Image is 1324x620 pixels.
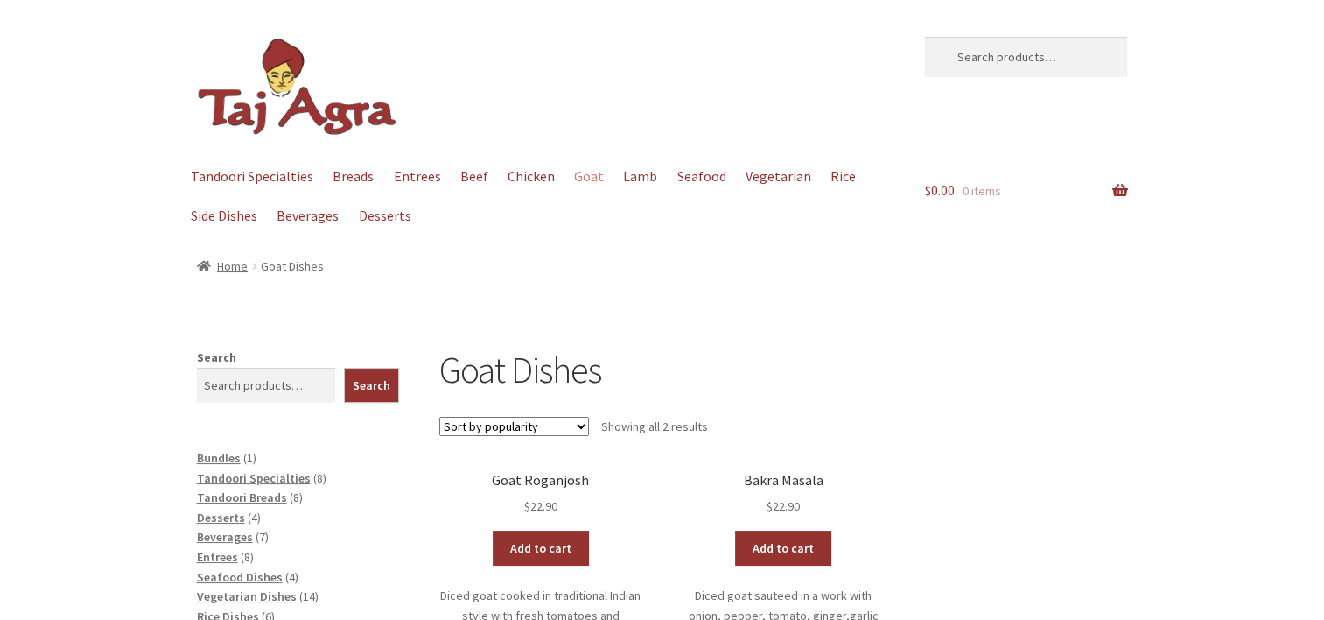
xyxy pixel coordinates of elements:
[197,258,249,274] a: Home
[183,196,266,236] a: Side Dishes
[524,498,530,514] span: $
[683,472,885,517] a: Bakra Masala $22.90
[439,472,641,489] h2: Goat Roganjosh
[251,510,257,525] span: 4
[197,569,283,585] a: Seafood Dishes
[737,157,819,196] a: Vegetarian
[197,549,238,565] a: Entrees
[822,157,864,196] a: Rice
[735,531,831,566] a: Add to cart: “Bakra Masala”
[962,183,1000,199] span: 0 items
[197,349,236,365] label: Search
[925,157,1127,225] a: $0.00 0 items
[493,531,589,566] a: Add to cart: “Goat Roganjosh”
[197,157,885,236] nav: Primary Navigation
[344,368,399,403] button: Search
[350,196,419,236] a: Desserts
[524,498,557,514] bdi: 22.90
[293,490,299,505] span: 8
[439,472,641,517] a: Goat Roganjosh $22.90
[197,450,241,466] a: Bundles
[615,157,666,196] a: Lamb
[439,348,1127,392] h1: Goat Dishes
[385,157,449,196] a: Entrees
[197,368,336,403] input: Search products…
[565,157,612,196] a: Goat
[197,490,287,505] a: Tandoori Breads
[303,588,315,604] span: 14
[925,37,1127,77] input: Search products…
[183,157,322,196] a: Tandoori Specialties
[289,569,295,585] span: 4
[197,257,1128,277] nav: breadcrumbs
[669,157,734,196] a: Seafood
[197,588,297,604] a: Vegetarian Dishes
[325,157,382,196] a: Breads
[439,417,589,436] select: Shop order
[767,498,773,514] span: $
[248,257,261,277] span: /
[499,157,563,196] a: Chicken
[197,37,398,137] img: Dickson | Taj Agra Indian Restaurant
[925,181,955,199] span: 0.00
[247,450,253,466] span: 1
[452,157,496,196] a: Beef
[601,412,708,440] p: Showing all 2 results
[317,470,323,486] span: 8
[767,498,800,514] bdi: 22.90
[197,470,311,486] a: Tandoori Specialties
[269,196,347,236] a: Beverages
[197,529,253,545] a: Beverages
[259,529,265,545] span: 7
[683,472,885,489] h2: Bakra Masala
[925,181,931,199] span: $
[244,549,250,565] span: 8
[197,510,245,525] a: Desserts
